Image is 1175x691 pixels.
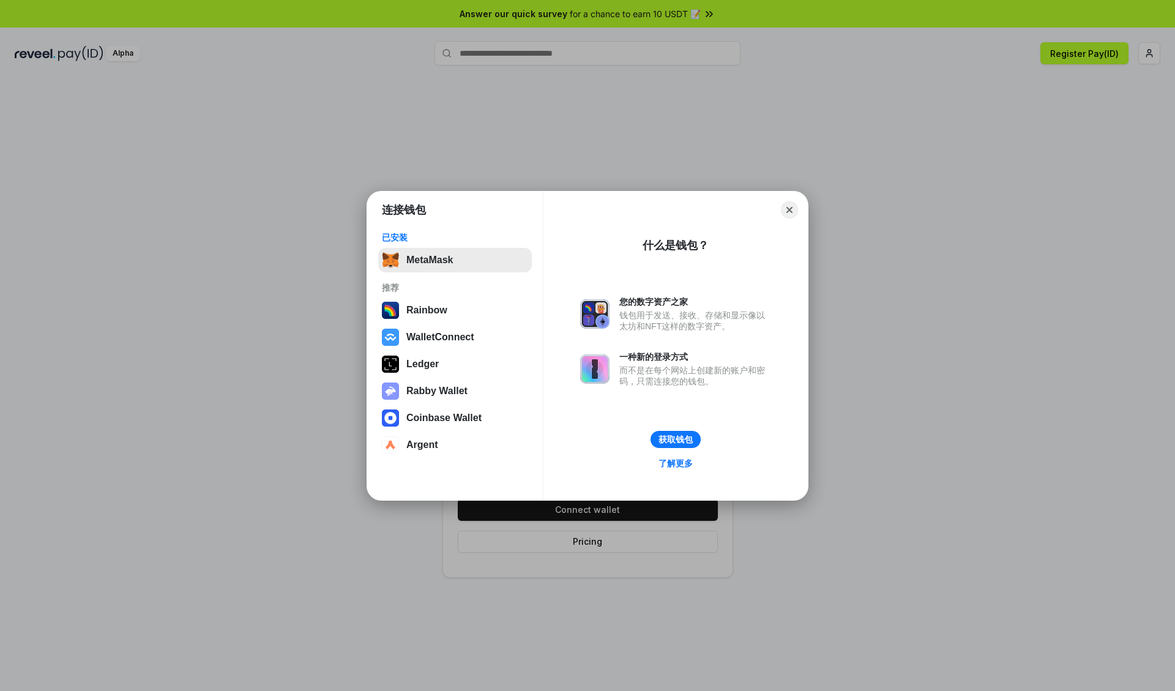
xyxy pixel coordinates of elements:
[382,302,399,319] img: svg+xml,%3Csvg%20width%3D%22120%22%20height%3D%22120%22%20viewBox%3D%220%200%20120%20120%22%20fil...
[406,359,439,370] div: Ledger
[406,386,468,397] div: Rabby Wallet
[382,436,399,454] img: svg+xml,%3Csvg%20width%3D%2228%22%20height%3D%2228%22%20viewBox%3D%220%200%2028%2028%22%20fill%3D...
[378,379,532,403] button: Rabby Wallet
[619,351,771,362] div: 一种新的登录方式
[382,409,399,427] img: svg+xml,%3Csvg%20width%3D%2228%22%20height%3D%2228%22%20viewBox%3D%220%200%2028%2028%22%20fill%3D...
[619,296,771,307] div: 您的数字资产之家
[406,332,474,343] div: WalletConnect
[382,232,528,243] div: 已安装
[382,356,399,373] img: svg+xml,%3Csvg%20xmlns%3D%22http%3A%2F%2Fwww.w3.org%2F2000%2Fsvg%22%20width%3D%2228%22%20height%3...
[651,431,701,448] button: 获取钱包
[406,255,453,266] div: MetaMask
[580,299,610,329] img: svg+xml,%3Csvg%20xmlns%3D%22http%3A%2F%2Fwww.w3.org%2F2000%2Fsvg%22%20fill%3D%22none%22%20viewBox...
[406,305,447,316] div: Rainbow
[382,383,399,400] img: svg+xml,%3Csvg%20xmlns%3D%22http%3A%2F%2Fwww.w3.org%2F2000%2Fsvg%22%20fill%3D%22none%22%20viewBox...
[619,310,771,332] div: 钱包用于发送、接收、存储和显示像以太坊和NFT这样的数字资产。
[643,238,709,253] div: 什么是钱包？
[378,298,532,323] button: Rainbow
[619,365,771,387] div: 而不是在每个网站上创建新的账户和密码，只需连接您的钱包。
[382,252,399,269] img: svg+xml,%3Csvg%20fill%3D%22none%22%20height%3D%2233%22%20viewBox%3D%220%200%2035%2033%22%20width%...
[580,354,610,384] img: svg+xml,%3Csvg%20xmlns%3D%22http%3A%2F%2Fwww.w3.org%2F2000%2Fsvg%22%20fill%3D%22none%22%20viewBox...
[658,458,693,469] div: 了解更多
[378,433,532,457] button: Argent
[382,282,528,293] div: 推荐
[651,455,700,471] a: 了解更多
[378,406,532,430] button: Coinbase Wallet
[658,434,693,445] div: 获取钱包
[378,248,532,272] button: MetaMask
[781,201,798,219] button: Close
[378,352,532,376] button: Ledger
[382,203,426,217] h1: 连接钱包
[406,439,438,450] div: Argent
[382,329,399,346] img: svg+xml,%3Csvg%20width%3D%2228%22%20height%3D%2228%22%20viewBox%3D%220%200%2028%2028%22%20fill%3D...
[378,325,532,349] button: WalletConnect
[406,413,482,424] div: Coinbase Wallet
